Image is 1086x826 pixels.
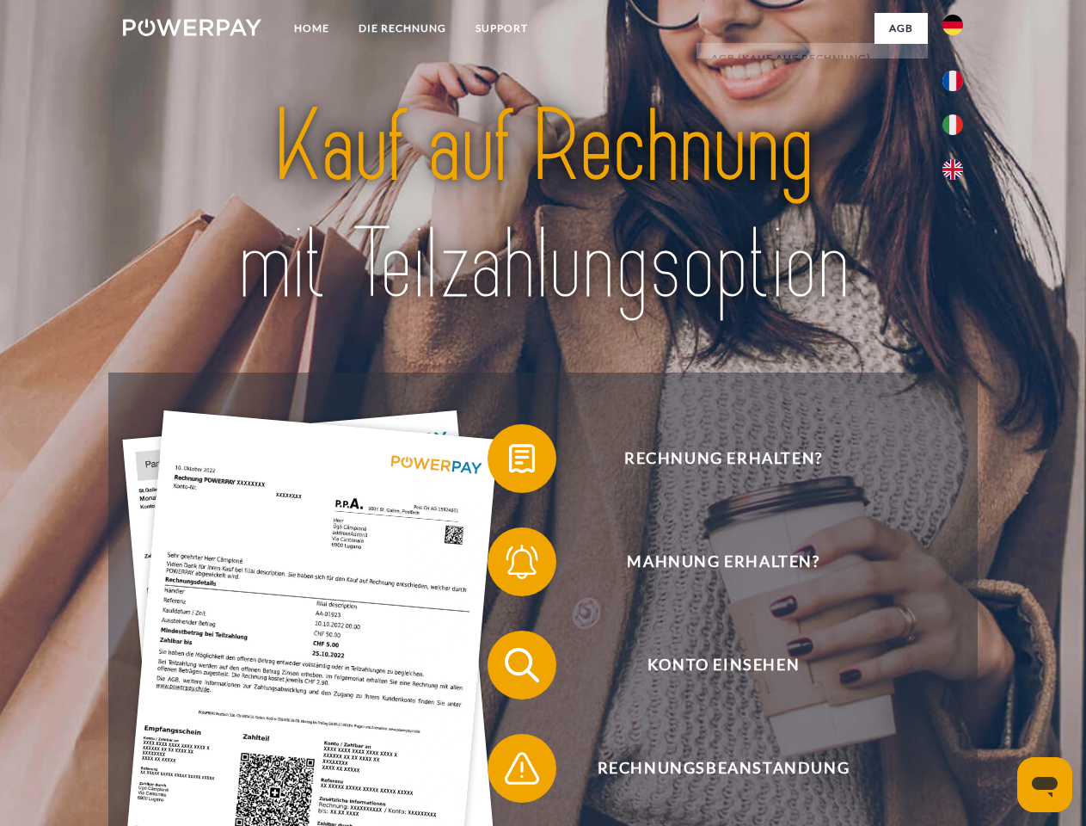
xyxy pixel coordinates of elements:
[488,631,935,700] button: Konto einsehen
[512,424,934,493] span: Rechnung erhalten?
[500,540,543,583] img: qb_bell.svg
[123,19,261,36] img: logo-powerpay-white.svg
[164,83,922,330] img: title-powerpay_de.svg
[500,644,543,687] img: qb_search.svg
[488,424,935,493] button: Rechnung erhalten?
[942,15,963,35] img: de
[461,13,543,44] a: SUPPORT
[512,734,934,803] span: Rechnungsbeanstandung
[942,71,963,91] img: fr
[344,13,461,44] a: DIE RECHNUNG
[512,631,934,700] span: Konto einsehen
[279,13,344,44] a: Home
[500,437,543,480] img: qb_bill.svg
[1017,757,1072,812] iframe: Schaltfläche zum Öffnen des Messaging-Fensters
[942,159,963,180] img: en
[488,734,935,803] button: Rechnungsbeanstandung
[942,114,963,135] img: it
[696,43,928,74] a: AGB (Kauf auf Rechnung)
[512,527,934,596] span: Mahnung erhalten?
[488,527,935,596] button: Mahnung erhalten?
[874,13,928,44] a: agb
[500,747,543,790] img: qb_warning.svg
